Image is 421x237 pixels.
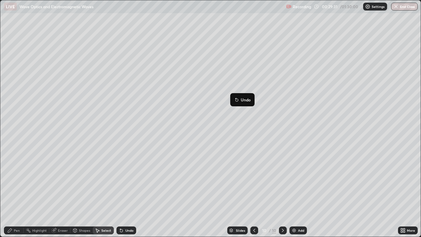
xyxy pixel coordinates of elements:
[19,4,93,9] p: Wave Optics and Electromagnetic Waves
[14,229,20,232] div: Pen
[6,4,15,9] p: LIVE
[236,229,245,232] div: Slides
[241,97,251,102] p: Undo
[391,3,418,11] button: End Class
[233,96,252,104] button: Undo
[261,228,267,232] div: 10
[58,229,68,232] div: Eraser
[407,229,415,232] div: More
[272,227,276,233] div: 10
[298,229,304,232] div: Add
[125,229,134,232] div: Undo
[32,229,47,232] div: Highlight
[101,229,111,232] div: Select
[393,4,399,9] img: end-class-cross
[269,228,271,232] div: /
[365,4,370,9] img: class-settings-icons
[372,5,384,8] p: Settings
[286,4,291,9] img: recording.375f2c34.svg
[79,229,90,232] div: Shapes
[293,4,311,9] p: Recording
[291,228,297,233] img: add-slide-button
